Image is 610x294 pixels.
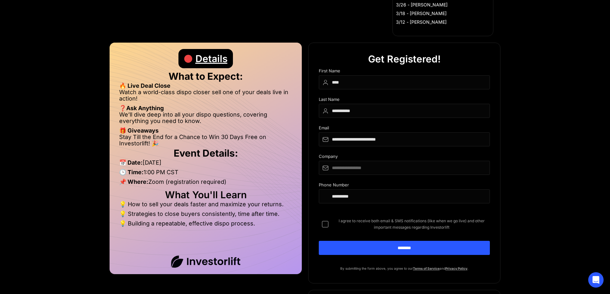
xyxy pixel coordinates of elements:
p: By submitting the form above, you agree to our and . [319,265,490,272]
strong: 🎁 Giveaways [119,127,159,134]
strong: 🕒 Time: [119,169,144,176]
strong: 📅 Date: [119,159,143,166]
li: We’ll dive deep into all your dispo questions, covering everything you need to know. [119,111,292,127]
strong: 🔥 Live Deal Close [119,82,170,89]
div: Email [319,126,490,132]
a: Terms of Service [413,266,440,270]
h2: What You'll Learn [119,192,292,198]
strong: Event Details: [174,147,238,159]
li: 💡 Strategies to close buyers consistently, time after time. [119,211,292,220]
div: Phone Number [319,183,490,189]
a: Privacy Policy [445,266,467,270]
div: Open Intercom Messenger [588,272,604,288]
strong: 📌 Where: [119,178,148,185]
div: First Name [319,69,490,75]
div: Company [319,154,490,161]
form: DIspo Day Main Form [319,69,490,265]
div: Details [195,49,227,68]
strong: ❓Ask Anything [119,105,164,111]
li: 💡 How to sell your deals faster and maximize your returns. [119,201,292,211]
li: Stay Till the End for a Chance to Win 30 Days Free on Investorlift! 🎉 [119,134,292,147]
strong: What to Expect: [169,70,243,82]
li: Watch a world-class dispo closer sell one of your deals live in action! [119,89,292,105]
div: Last Name [319,97,490,104]
div: Get Registered! [368,49,441,69]
li: Zoom (registration required) [119,179,292,188]
span: I agree to receive both email & SMS notifications (like when we go live) and other important mess... [334,218,490,231]
li: [DATE] [119,159,292,169]
li: 💡 Building a repeatable, effective dispo process. [119,220,292,227]
li: 1:00 PM CST [119,169,292,179]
